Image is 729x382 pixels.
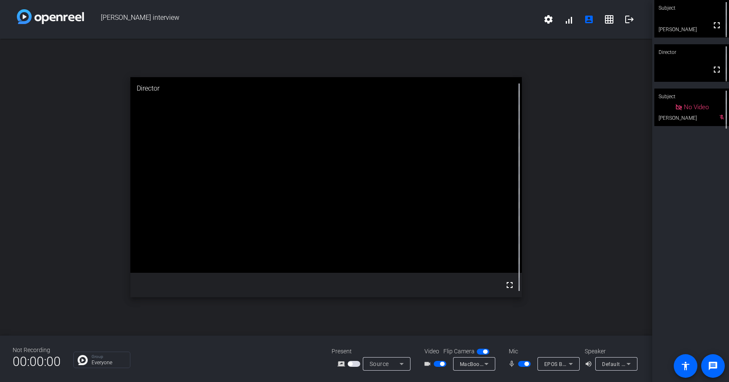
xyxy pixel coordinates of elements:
mat-icon: fullscreen [712,65,722,75]
mat-icon: volume_up [585,359,595,369]
img: white-gradient.svg [17,9,84,24]
mat-icon: message [708,361,718,371]
mat-icon: settings [543,14,553,24]
div: Mic [500,347,585,356]
span: [PERSON_NAME] interview [84,9,538,30]
span: No Video [684,103,709,111]
mat-icon: mic_none [508,359,518,369]
p: Everyone [92,360,126,365]
div: Director [654,44,729,60]
div: Present [332,347,416,356]
span: Video [424,347,439,356]
mat-icon: screen_share_outline [337,359,348,369]
span: Source [370,360,389,367]
div: Subject [654,89,729,105]
mat-icon: fullscreen [505,280,515,290]
span: Flip Camera [443,347,475,356]
p: Group [92,355,126,359]
mat-icon: account_box [584,14,594,24]
span: EPOS BTD 800 III (1395:0189) [544,360,618,367]
span: 00:00:00 [13,351,61,372]
mat-icon: videocam_outline [424,359,434,369]
span: Default - MacBook Pro Speakers (Built-in) [602,360,704,367]
mat-icon: accessibility [680,361,691,371]
span: MacBook Pro Camera (0000:0001) [460,360,545,367]
mat-icon: grid_on [604,14,614,24]
mat-icon: logout [624,14,634,24]
div: Speaker [585,347,635,356]
button: signal_cellular_alt [559,9,579,30]
div: Not Recording [13,346,61,355]
img: Chat Icon [78,355,88,365]
div: Director [130,77,522,100]
mat-icon: fullscreen [712,20,722,30]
